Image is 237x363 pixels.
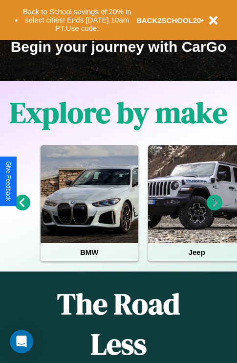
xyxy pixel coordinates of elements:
h4: BMW [41,243,138,261]
h1: Explore by make [10,92,227,133]
button: Back to School savings of 20% in select cities! Ends [DATE] 10am PT.Use code: [18,5,136,35]
div: Give Feedback [5,161,12,201]
div: Open Intercom Messenger [10,330,33,353]
b: BACK2SCHOOL20 [136,16,201,24]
